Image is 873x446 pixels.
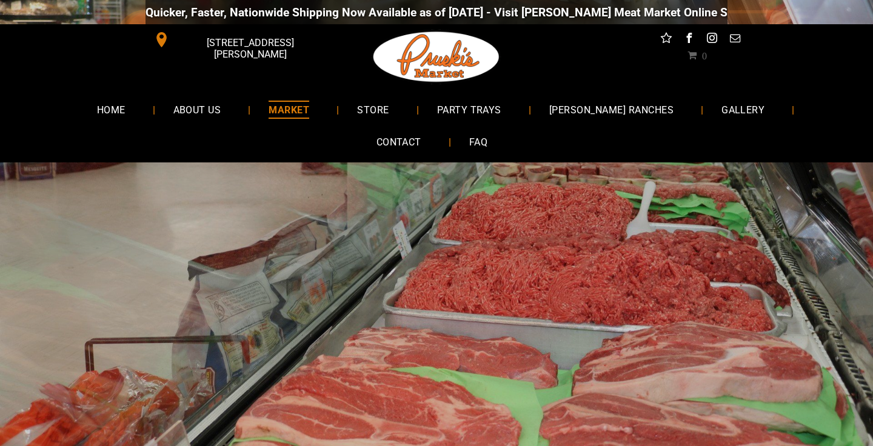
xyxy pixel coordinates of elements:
[681,30,697,49] a: facebook
[145,30,331,49] a: [STREET_ADDRESS][PERSON_NAME]
[727,30,743,49] a: email
[702,50,707,60] span: 0
[451,126,506,158] a: FAQ
[250,93,327,125] a: MARKET
[419,93,520,125] a: PARTY TRAYS
[531,93,692,125] a: [PERSON_NAME] RANCHES
[358,126,440,158] a: CONTACT
[79,93,144,125] a: HOME
[155,93,239,125] a: ABOUT US
[703,93,783,125] a: GALLERY
[658,30,674,49] a: Social network
[172,31,329,66] span: [STREET_ADDRESS][PERSON_NAME]
[371,24,502,90] img: Pruski-s+Market+HQ+Logo2-1920w.png
[704,30,720,49] a: instagram
[339,93,407,125] a: STORE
